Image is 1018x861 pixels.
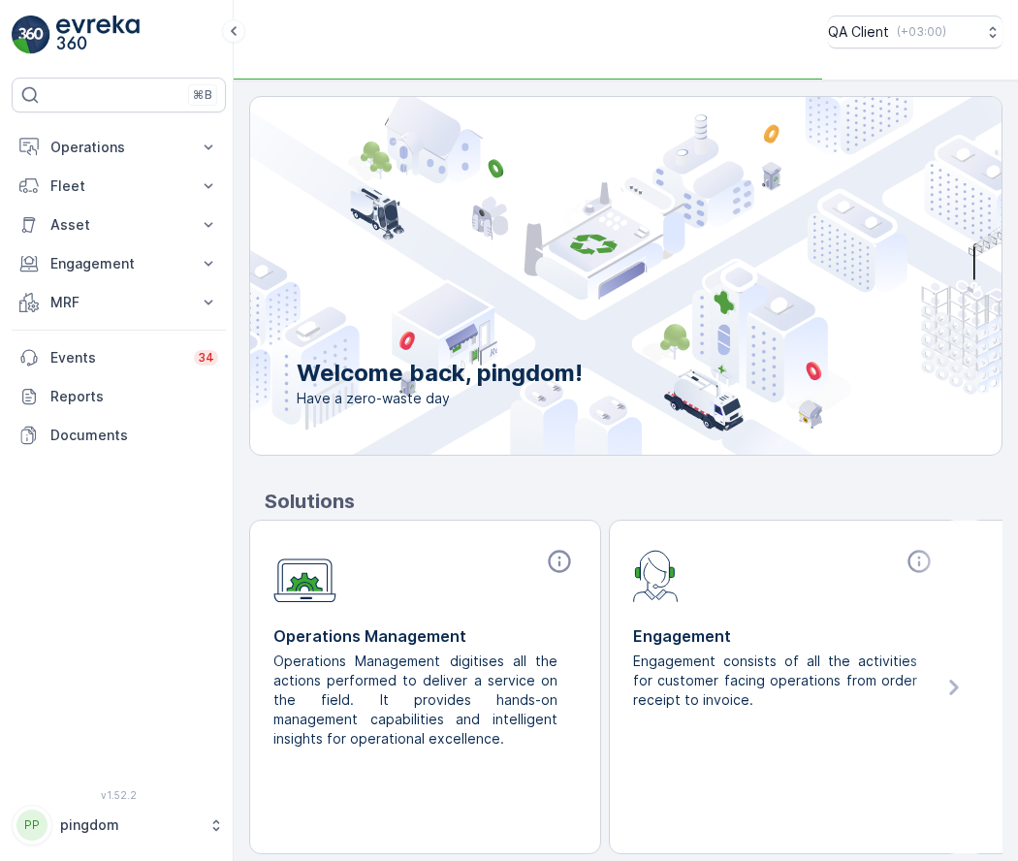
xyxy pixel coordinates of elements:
p: Documents [50,426,218,445]
span: v 1.52.2 [12,789,226,801]
img: city illustration [163,97,1002,455]
p: Engagement [633,624,937,648]
span: Have a zero-waste day [297,389,583,408]
button: QA Client(+03:00) [828,16,1002,48]
p: Operations [50,138,187,157]
p: Engagement [50,254,187,273]
p: Solutions [265,487,1002,516]
button: MRF [12,283,226,322]
img: logo [12,16,50,54]
p: pingdom [60,815,199,835]
div: PP [16,810,48,841]
p: Reports [50,387,218,406]
p: MRF [50,293,187,312]
button: Engagement [12,244,226,283]
button: PPpingdom [12,805,226,845]
p: Welcome back, pingdom! [297,358,583,389]
button: Fleet [12,167,226,206]
p: Operations Management digitises all the actions performed to deliver a service on the field. It p... [273,652,561,749]
a: Reports [12,377,226,416]
button: Asset [12,206,226,244]
a: Events34 [12,338,226,377]
p: Fleet [50,176,187,196]
img: module-icon [273,548,336,603]
p: Engagement consists of all the activities for customer facing operations from order receipt to in... [633,652,921,710]
p: Operations Management [273,624,577,648]
p: ( +03:00 ) [897,24,946,40]
a: Documents [12,416,226,455]
button: Operations [12,128,226,167]
p: Asset [50,215,187,235]
p: QA Client [828,22,889,42]
img: module-icon [633,548,679,602]
p: ⌘B [193,87,212,103]
p: 34 [198,350,214,366]
img: logo_light-DOdMpM7g.png [56,16,140,54]
p: Events [50,348,182,367]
